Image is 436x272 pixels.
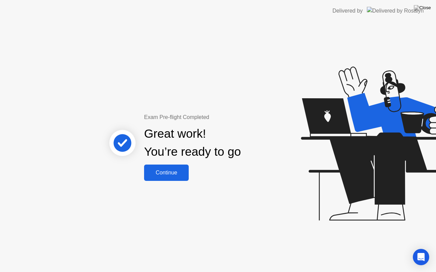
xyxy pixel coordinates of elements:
div: Continue [146,170,187,176]
div: Open Intercom Messenger [413,249,429,265]
div: Great work! You’re ready to go [144,125,241,161]
div: Delivered by [332,7,363,15]
div: Exam Pre-flight Completed [144,113,285,121]
button: Continue [144,165,189,181]
img: Delivered by Rosalyn [367,7,424,15]
img: Close [414,5,431,11]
